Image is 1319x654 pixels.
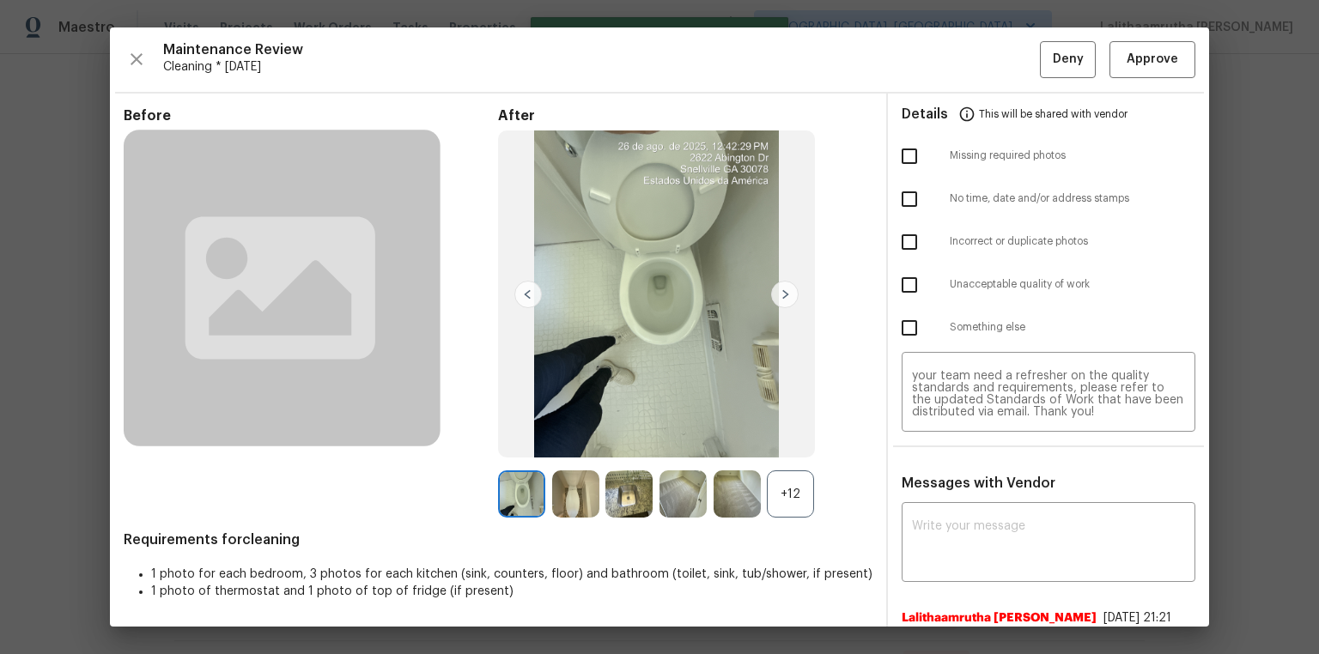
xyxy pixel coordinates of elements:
[1109,41,1195,78] button: Approve
[979,94,1128,135] span: This will be shared with vendor
[950,277,1195,292] span: Unacceptable quality of work
[888,135,1209,178] div: Missing required photos
[912,370,1185,418] textarea: Maintenance Audit Team: Hello! Unfortunately, this cleaning visit completed on [DATE] has been de...
[163,58,1040,76] span: Cleaning * [DATE]
[1040,41,1096,78] button: Deny
[151,566,872,583] li: 1 photo for each bedroom, 3 photos for each kitchen (sink, counters, floor) and bathroom (toilet,...
[1103,612,1171,624] span: [DATE] 21:21
[151,583,872,600] li: 1 photo of thermostat and 1 photo of top of fridge (if present)
[950,191,1195,206] span: No time, date and/or address stamps
[888,263,1209,306] div: Unacceptable quality of work
[902,609,1097,627] span: Lalithaamrutha [PERSON_NAME]
[767,470,814,518] div: +12
[888,306,1209,349] div: Something else
[498,107,872,124] span: After
[124,107,498,124] span: Before
[514,281,542,308] img: left-chevron-button-url
[888,178,1209,221] div: No time, date and/or address stamps
[1127,49,1178,70] span: Approve
[1053,49,1084,70] span: Deny
[163,41,1040,58] span: Maintenance Review
[902,476,1055,490] span: Messages with Vendor
[888,221,1209,263] div: Incorrect or duplicate photos
[950,148,1195,163] span: Missing required photos
[902,94,948,135] span: Details
[950,320,1195,335] span: Something else
[124,531,872,548] span: Requirements for cleaning
[950,234,1195,249] span: Incorrect or duplicate photos
[771,281,799,308] img: right-chevron-button-url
